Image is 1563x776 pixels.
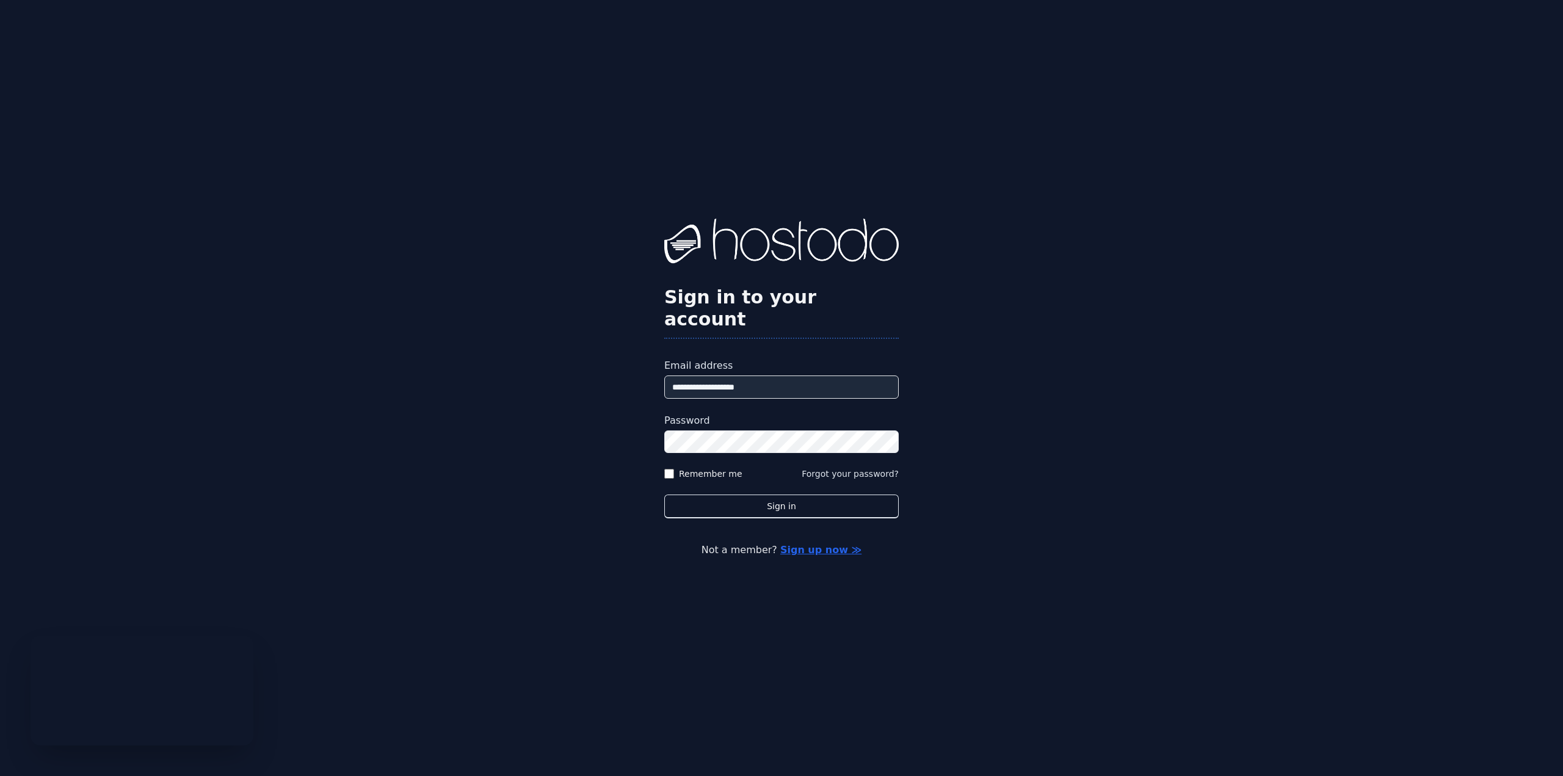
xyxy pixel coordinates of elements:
button: Sign in [664,495,899,518]
p: Not a member? [59,543,1504,557]
button: Forgot your password? [802,468,899,480]
label: Password [664,413,899,428]
img: Hostodo [664,219,899,267]
a: Sign up now ≫ [780,544,861,556]
label: Remember me [679,468,742,480]
label: Email address [664,358,899,373]
h2: Sign in to your account [664,286,899,330]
